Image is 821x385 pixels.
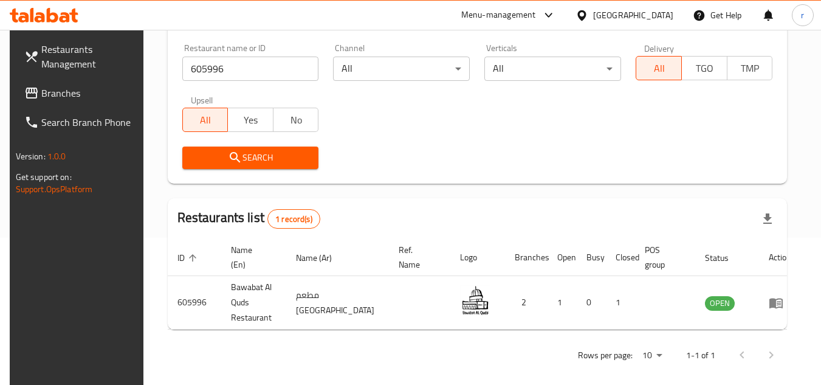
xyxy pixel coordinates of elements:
[801,9,804,22] span: r
[450,239,505,276] th: Logo
[732,60,768,77] span: TMP
[333,57,470,81] div: All
[47,148,66,164] span: 1.0.0
[505,276,548,330] td: 2
[296,251,348,265] span: Name (Ar)
[168,239,801,330] table: enhanced table
[461,8,536,23] div: Menu-management
[645,243,681,272] span: POS group
[727,56,773,80] button: TMP
[221,276,286,330] td: Bawabat Al Quds Restaurant
[182,57,319,81] input: Search for restaurant name or ID..
[759,239,801,276] th: Action
[577,239,606,276] th: Busy
[641,60,677,77] span: All
[273,108,319,132] button: No
[606,276,635,330] td: 1
[168,276,221,330] td: 605996
[577,276,606,330] td: 0
[644,44,675,52] label: Delivery
[15,78,147,108] a: Branches
[705,296,735,310] span: OPEN
[182,108,228,132] button: All
[681,56,727,80] button: TGO
[606,239,635,276] th: Closed
[460,285,490,316] img: Bawabat Al Quds Restaurant
[192,150,309,165] span: Search
[177,209,320,229] h2: Restaurants list
[593,9,673,22] div: [GEOGRAPHIC_DATA]
[484,57,621,81] div: All
[233,111,269,129] span: Yes
[177,251,201,265] span: ID
[41,115,137,130] span: Search Branch Phone
[686,348,715,363] p: 1-1 of 1
[227,108,273,132] button: Yes
[769,296,791,310] div: Menu
[705,251,744,265] span: Status
[278,111,314,129] span: No
[548,276,577,330] td: 1
[268,213,320,225] span: 1 record(s)
[41,86,137,100] span: Branches
[267,209,320,229] div: Total records count
[16,169,72,185] span: Get support on:
[41,42,137,71] span: Restaurants Management
[191,95,213,104] label: Upsell
[15,108,147,137] a: Search Branch Phone
[16,148,46,164] span: Version:
[637,347,667,365] div: Rows per page:
[188,111,224,129] span: All
[286,276,389,330] td: مطعم [GEOGRAPHIC_DATA]
[578,348,633,363] p: Rows per page:
[399,243,436,272] span: Ref. Name
[16,181,93,197] a: Support.OpsPlatform
[636,56,682,80] button: All
[753,204,782,234] div: Export file
[548,239,577,276] th: Open
[231,243,272,272] span: Name (En)
[687,60,723,77] span: TGO
[505,239,548,276] th: Branches
[182,147,319,169] button: Search
[182,15,773,33] h2: Restaurant search
[705,296,735,311] div: OPEN
[15,35,147,78] a: Restaurants Management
